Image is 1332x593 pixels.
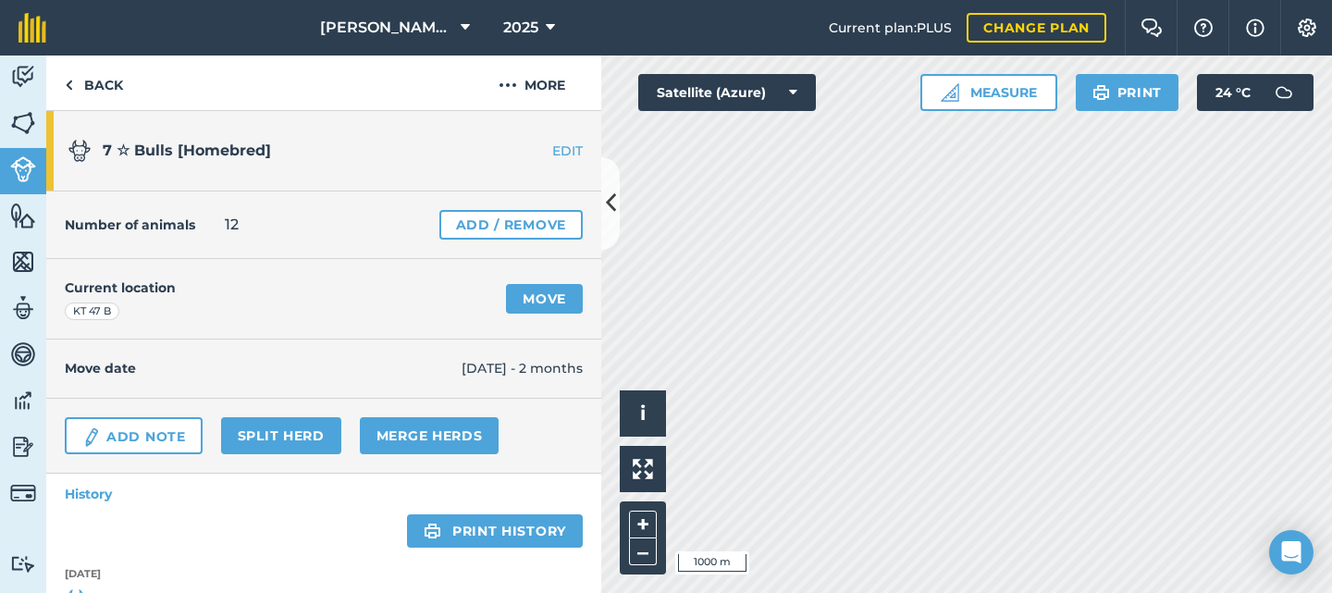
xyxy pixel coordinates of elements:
div: KT 47 B [65,303,119,321]
strong: [DATE] [65,566,583,583]
a: Move [506,284,583,314]
a: Change plan [967,13,1106,43]
img: svg+xml;base64,PD94bWwgdmVyc2lvbj0iMS4wIiBlbmNvZGluZz0idXRmLTgiPz4KPCEtLSBHZW5lcmF0b3I6IEFkb2JlIE... [68,140,91,162]
a: Merge Herds [360,417,499,454]
img: svg+xml;base64,PHN2ZyB4bWxucz0iaHR0cDovL3d3dy53My5vcmcvMjAwMC9zdmciIHdpZHRoPSI1NiIgaGVpZ2h0PSI2MC... [10,248,36,276]
span: 12 [225,214,239,236]
img: svg+xml;base64,PD94bWwgdmVyc2lvbj0iMS4wIiBlbmNvZGluZz0idXRmLTgiPz4KPCEtLSBHZW5lcmF0b3I6IEFkb2JlIE... [10,555,36,573]
img: svg+xml;base64,PD94bWwgdmVyc2lvbj0iMS4wIiBlbmNvZGluZz0idXRmLTgiPz4KPCEtLSBHZW5lcmF0b3I6IEFkb2JlIE... [10,340,36,368]
img: svg+xml;base64,PD94bWwgdmVyc2lvbj0iMS4wIiBlbmNvZGluZz0idXRmLTgiPz4KPCEtLSBHZW5lcmF0b3I6IEFkb2JlIE... [10,156,36,182]
span: [PERSON_NAME] Farms [320,17,453,39]
a: EDIT [485,142,601,160]
img: svg+xml;base64,PHN2ZyB4bWxucz0iaHR0cDovL3d3dy53My5vcmcvMjAwMC9zdmciIHdpZHRoPSIyMCIgaGVpZ2h0PSIyNC... [499,74,517,96]
img: fieldmargin Logo [18,13,46,43]
button: i [620,390,666,437]
button: Satellite (Azure) [638,74,816,111]
a: Print history [407,514,583,548]
img: svg+xml;base64,PHN2ZyB4bWxucz0iaHR0cDovL3d3dy53My5vcmcvMjAwMC9zdmciIHdpZHRoPSIxNyIgaGVpZ2h0PSIxNy... [1246,17,1264,39]
a: Add / Remove [439,210,583,240]
img: svg+xml;base64,PHN2ZyB4bWxucz0iaHR0cDovL3d3dy53My5vcmcvMjAwMC9zdmciIHdpZHRoPSI1NiIgaGVpZ2h0PSI2MC... [10,109,36,137]
img: svg+xml;base64,PHN2ZyB4bWxucz0iaHR0cDovL3d3dy53My5vcmcvMjAwMC9zdmciIHdpZHRoPSIxOSIgaGVpZ2h0PSIyNC... [1092,81,1110,104]
span: 7 ☆ Bulls [Homebred] [103,142,271,159]
img: A cog icon [1296,19,1318,37]
span: 2025 [503,17,538,39]
h4: Move date [65,358,462,378]
a: History [46,474,601,514]
h4: Number of animals [65,215,195,235]
span: i [640,402,646,425]
a: Add Note [65,417,203,454]
img: svg+xml;base64,PD94bWwgdmVyc2lvbj0iMS4wIiBlbmNvZGluZz0idXRmLTgiPz4KPCEtLSBHZW5lcmF0b3I6IEFkb2JlIE... [10,63,36,91]
span: [DATE] - 2 months [462,358,583,378]
img: svg+xml;base64,PHN2ZyB4bWxucz0iaHR0cDovL3d3dy53My5vcmcvMjAwMC9zdmciIHdpZHRoPSI1NiIgaGVpZ2h0PSI2MC... [10,202,36,229]
button: Measure [920,74,1057,111]
img: svg+xml;base64,PD94bWwgdmVyc2lvbj0iMS4wIiBlbmNvZGluZz0idXRmLTgiPz4KPCEtLSBHZW5lcmF0b3I6IEFkb2JlIE... [10,294,36,322]
img: svg+xml;base64,PHN2ZyB4bWxucz0iaHR0cDovL3d3dy53My5vcmcvMjAwMC9zdmciIHdpZHRoPSI5IiBoZWlnaHQ9IjI0Ii... [65,74,73,96]
img: svg+xml;base64,PD94bWwgdmVyc2lvbj0iMS4wIiBlbmNvZGluZz0idXRmLTgiPz4KPCEtLSBHZW5lcmF0b3I6IEFkb2JlIE... [10,433,36,461]
img: Ruler icon [941,83,959,102]
h4: Current location [65,278,176,298]
button: Print [1076,74,1179,111]
img: Four arrows, one pointing top left, one top right, one bottom right and the last bottom left [633,459,653,479]
button: + [629,511,657,538]
button: 24 °C [1197,74,1313,111]
img: A question mark icon [1192,19,1215,37]
span: Current plan : PLUS [829,18,952,38]
img: svg+xml;base64,PD94bWwgdmVyc2lvbj0iMS4wIiBlbmNvZGluZz0idXRmLTgiPz4KPCEtLSBHZW5lcmF0b3I6IEFkb2JlIE... [1265,74,1302,111]
img: svg+xml;base64,PD94bWwgdmVyc2lvbj0iMS4wIiBlbmNvZGluZz0idXRmLTgiPz4KPCEtLSBHZW5lcmF0b3I6IEFkb2JlIE... [10,480,36,506]
div: Open Intercom Messenger [1269,530,1313,574]
img: svg+xml;base64,PHN2ZyB4bWxucz0iaHR0cDovL3d3dy53My5vcmcvMjAwMC9zdmciIHdpZHRoPSIxOSIgaGVpZ2h0PSIyNC... [424,520,441,542]
button: – [629,538,657,565]
a: Split herd [221,417,341,454]
img: Two speech bubbles overlapping with the left bubble in the forefront [1141,19,1163,37]
button: More [462,56,601,110]
a: Back [46,56,142,110]
img: svg+xml;base64,PD94bWwgdmVyc2lvbj0iMS4wIiBlbmNvZGluZz0idXRmLTgiPz4KPCEtLSBHZW5lcmF0b3I6IEFkb2JlIE... [10,387,36,414]
img: svg+xml;base64,PD94bWwgdmVyc2lvbj0iMS4wIiBlbmNvZGluZz0idXRmLTgiPz4KPCEtLSBHZW5lcmF0b3I6IEFkb2JlIE... [81,426,102,449]
span: 24 ° C [1215,74,1251,111]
